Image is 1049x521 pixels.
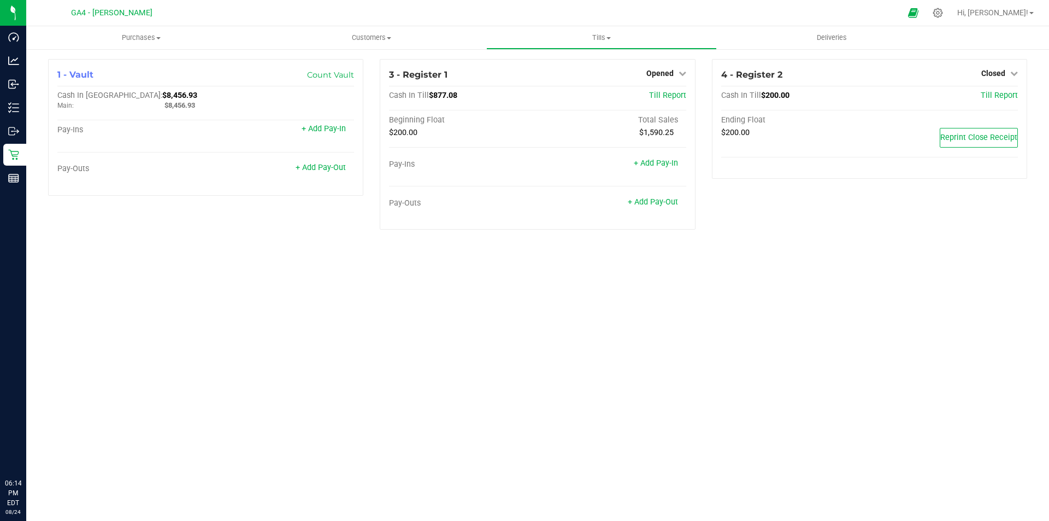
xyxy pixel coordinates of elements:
[429,91,457,100] span: $877.08
[57,102,74,109] span: Main:
[389,128,417,137] span: $200.00
[931,8,945,18] div: Manage settings
[26,33,256,43] span: Purchases
[940,133,1017,142] span: Reprint Close Receipt
[162,91,197,100] span: $8,456.93
[634,159,678,168] a: + Add Pay-In
[26,26,256,49] a: Purchases
[389,198,538,208] div: Pay-Outs
[5,508,21,516] p: 08/24
[307,70,354,80] a: Count Vault
[5,478,21,508] p: 06:14 PM EDT
[8,149,19,160] inline-svg: Retail
[981,69,1005,78] span: Closed
[628,197,678,207] a: + Add Pay-Out
[721,115,870,125] div: Ending Float
[11,434,44,466] iframe: Resource center
[721,91,761,100] span: Cash In Till
[717,26,947,49] a: Deliveries
[639,128,674,137] span: $1,590.25
[487,33,716,43] span: Tills
[721,69,782,80] span: 4 - Register 2
[721,128,750,137] span: $200.00
[646,69,674,78] span: Opened
[901,2,926,24] span: Open Ecommerce Menu
[57,164,206,174] div: Pay-Outs
[57,91,162,100] span: Cash In [GEOGRAPHIC_DATA]:
[940,128,1018,148] button: Reprint Close Receipt
[296,163,346,172] a: + Add Pay-Out
[957,8,1028,17] span: Hi, [PERSON_NAME]!
[8,55,19,66] inline-svg: Analytics
[8,79,19,90] inline-svg: Inbound
[164,101,195,109] span: $8,456.93
[802,33,862,43] span: Deliveries
[761,91,789,100] span: $200.00
[389,160,538,169] div: Pay-Ins
[981,91,1018,100] a: Till Report
[389,69,447,80] span: 3 - Register 1
[8,126,19,137] inline-svg: Outbound
[538,115,686,125] div: Total Sales
[256,26,486,49] a: Customers
[486,26,716,49] a: Tills
[8,32,19,43] inline-svg: Dashboard
[302,124,346,133] a: + Add Pay-In
[57,69,93,80] span: 1 - Vault
[389,91,429,100] span: Cash In Till
[389,115,538,125] div: Beginning Float
[649,91,686,100] a: Till Report
[8,173,19,184] inline-svg: Reports
[8,102,19,113] inline-svg: Inventory
[57,125,206,135] div: Pay-Ins
[257,33,486,43] span: Customers
[71,8,152,17] span: GA4 - [PERSON_NAME]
